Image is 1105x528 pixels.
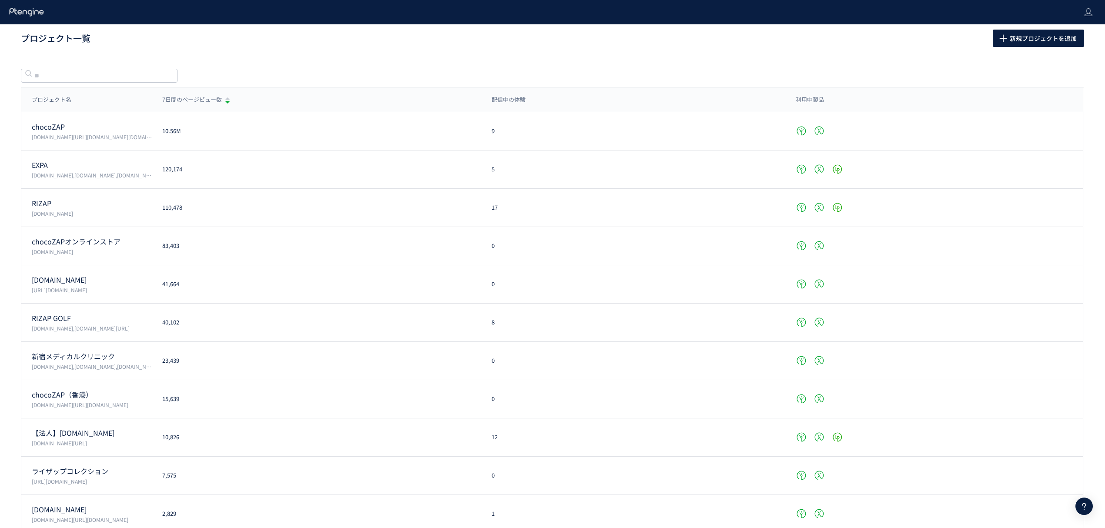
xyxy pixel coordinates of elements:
[152,204,481,212] div: 110,478
[481,318,785,327] div: 8
[993,30,1084,47] button: 新規プロジェクトを追加
[152,510,481,518] div: 2,829
[32,505,152,515] p: rizap-cook.jp
[152,242,481,250] div: 83,403
[481,510,785,518] div: 1
[21,32,974,45] h1: プロジェクト一覧
[32,210,152,217] p: www.rizap.jp
[32,478,152,485] p: https://shop.rizap.jp/
[32,439,152,447] p: www.rizap.jp/lp/corp/healthseminar/
[152,395,481,403] div: 15,639
[32,237,152,247] p: chocoZAPオンラインストア
[32,198,152,208] p: RIZAP
[152,318,481,327] div: 40,102
[152,280,481,288] div: 41,664
[32,286,152,294] p: https://medical.chocozap.jp
[32,351,152,361] p: 新宿メディカルクリニック
[481,433,785,441] div: 12
[32,275,152,285] p: medical.chocozap.jp
[152,471,481,480] div: 7,575
[32,122,152,132] p: chocoZAP
[32,133,152,140] p: chocozap.jp/,zap-id.jp/,web.my-zap.jp/,liff.campaign.chocozap.sumiyoku.jp/
[796,96,824,104] span: 利用中製品
[152,165,481,174] div: 120,174
[32,96,71,104] span: プロジェクト名
[32,390,152,400] p: chocoZAP（香港）
[32,466,152,476] p: ライザップコレクション
[481,127,785,135] div: 9
[481,280,785,288] div: 0
[32,171,152,179] p: vivana.jp,expa-official.jp,reserve-expa.jp
[152,127,481,135] div: 10.56M
[32,401,152,408] p: chocozap-hk.com/,chocozaphk.gymmasteronline.com/
[32,160,152,170] p: EXPA
[481,165,785,174] div: 5
[481,395,785,403] div: 0
[32,324,152,332] p: www.rizap-golf.jp,rizap-golf.ns-test.work/lp/3anniversary-cp/
[32,363,152,370] p: shinjuku3chome-medical.jp,shinjuku3-mc.reserve.ne.jp,www.shinjukumc.com/,shinjukumc.net/,smc-glp1...
[492,96,526,104] span: 配信中の体験
[481,471,785,480] div: 0
[32,248,152,255] p: chocozap.shop
[481,357,785,365] div: 0
[1010,30,1077,47] span: 新規プロジェクトを追加
[481,242,785,250] div: 0
[32,313,152,323] p: RIZAP GOLF
[32,516,152,523] p: r-cook.jp/,https://rizap-cook.jp/
[32,428,152,438] p: 【法人】rizap.jp
[162,96,222,104] span: 7日間のページビュー数
[481,204,785,212] div: 17
[152,357,481,365] div: 23,439
[152,433,481,441] div: 10,826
